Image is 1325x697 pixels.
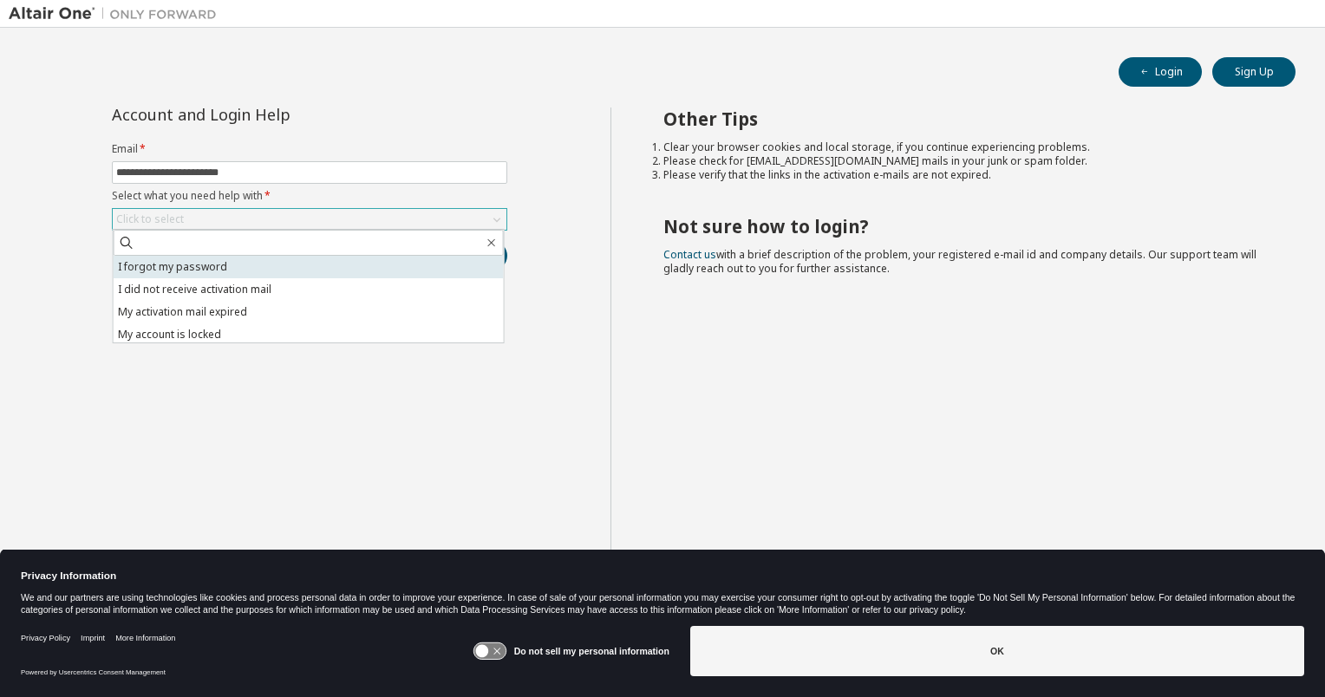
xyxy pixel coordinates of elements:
div: Account and Login Help [112,107,428,121]
label: Select what you need help with [112,189,507,203]
li: I forgot my password [114,256,504,278]
h2: Other Tips [663,107,1265,130]
a: Contact us [663,247,716,262]
li: Clear your browser cookies and local storage, if you continue experiencing problems. [663,140,1265,154]
div: Click to select [113,209,506,230]
button: Sign Up [1212,57,1296,87]
button: Login [1119,57,1202,87]
img: Altair One [9,5,225,23]
li: Please check for [EMAIL_ADDRESS][DOMAIN_NAME] mails in your junk or spam folder. [663,154,1265,168]
div: Click to select [116,212,184,226]
span: with a brief description of the problem, your registered e-mail id and company details. Our suppo... [663,247,1256,276]
label: Email [112,142,507,156]
h2: Not sure how to login? [663,215,1265,238]
li: Please verify that the links in the activation e-mails are not expired. [663,168,1265,182]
